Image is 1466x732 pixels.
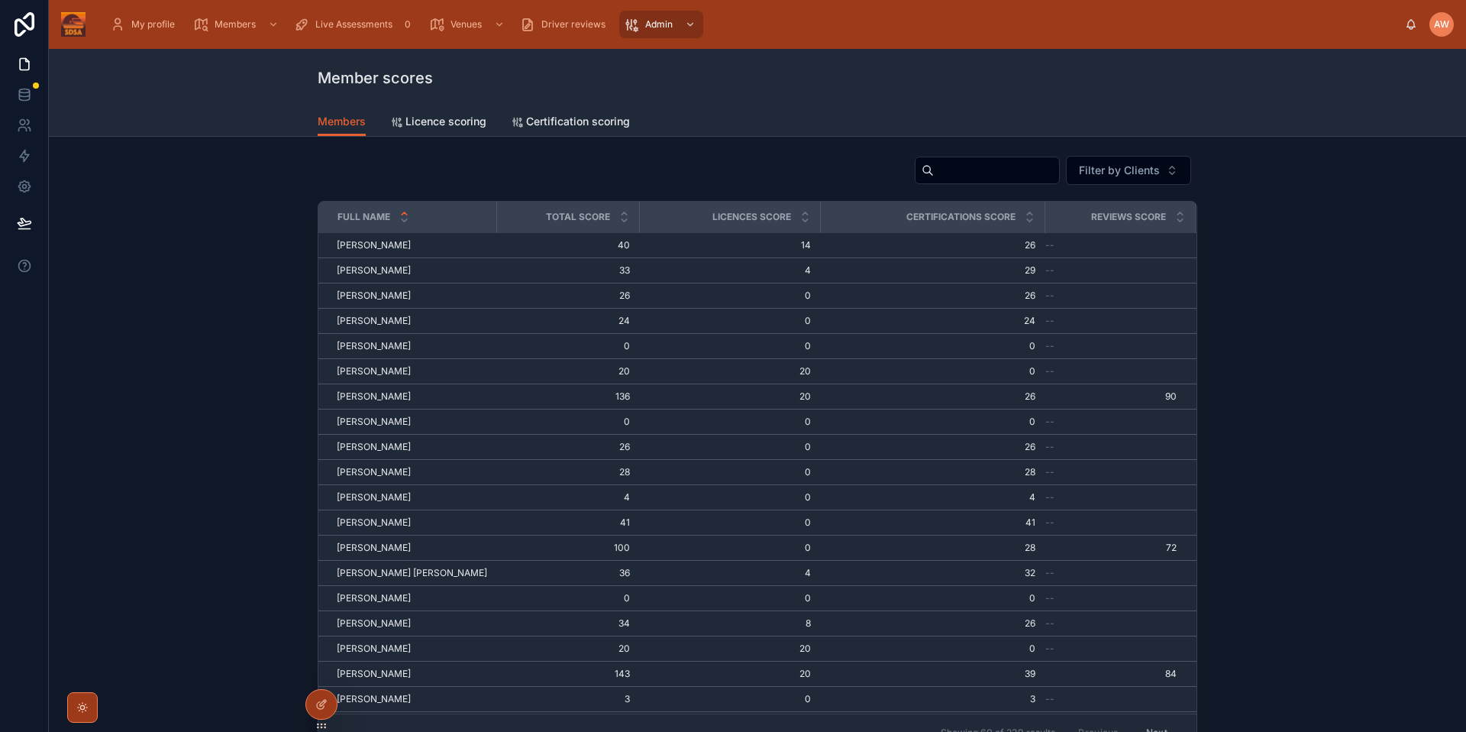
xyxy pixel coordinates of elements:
[405,114,486,129] span: Licence scoring
[337,365,487,377] a: [PERSON_NAME]
[399,15,417,34] div: 0
[337,239,411,251] span: [PERSON_NAME]
[526,114,630,129] span: Certification scoring
[648,290,811,302] span: 0
[648,315,811,327] span: 0
[1045,567,1177,579] a: --
[1045,416,1054,428] span: --
[1045,643,1054,655] span: --
[505,517,630,529] a: 41
[648,491,811,504] a: 0
[648,517,811,529] span: 0
[425,11,512,38] a: Venues
[648,567,811,579] a: 4
[505,416,630,428] span: 0
[546,211,610,223] span: Total Score
[318,114,366,129] span: Members
[337,592,487,604] a: [PERSON_NAME]
[505,466,630,478] span: 28
[337,365,411,377] span: [PERSON_NAME]
[505,239,630,251] span: 40
[337,264,487,277] a: [PERSON_NAME]
[337,290,411,302] span: [PERSON_NAME]
[1045,239,1054,251] span: --
[648,643,811,655] a: 20
[505,617,630,630] span: 34
[1045,592,1177,604] a: --
[105,11,186,38] a: My profile
[505,693,630,705] a: 3
[318,108,366,137] a: Members
[648,441,811,453] span: 0
[337,466,411,478] span: [PERSON_NAME]
[1079,163,1160,178] span: Filter by Clients
[1066,156,1191,185] button: Select Button
[337,517,487,529] a: [PERSON_NAME]
[337,592,411,604] span: [PERSON_NAME]
[337,390,411,403] span: [PERSON_NAME]
[1045,365,1177,377] a: --
[829,517,1035,529] a: 41
[505,441,630,453] span: 26
[1045,390,1177,403] a: 90
[1045,542,1177,554] span: 72
[337,264,411,277] span: [PERSON_NAME]
[505,340,630,352] span: 0
[337,416,487,428] a: [PERSON_NAME]
[337,491,411,504] span: [PERSON_NAME]
[337,466,487,478] a: [PERSON_NAME]
[1045,668,1177,680] a: 84
[215,18,256,31] span: Members
[390,108,486,138] a: Licence scoring
[648,340,811,352] a: 0
[1045,617,1177,630] a: --
[619,11,703,38] a: Admin
[289,11,421,38] a: Live Assessments0
[337,340,411,352] span: [PERSON_NAME]
[648,542,811,554] a: 0
[829,592,1035,604] a: 0
[829,290,1035,302] a: 26
[829,264,1035,277] a: 29
[337,693,411,705] span: [PERSON_NAME]
[505,567,630,579] span: 36
[505,315,630,327] span: 24
[1434,18,1449,31] span: AW
[829,416,1035,428] span: 0
[648,592,811,604] a: 0
[1045,441,1054,453] span: --
[1045,264,1177,277] a: --
[505,542,630,554] a: 100
[505,290,630,302] a: 26
[337,441,487,453] a: [PERSON_NAME]
[829,365,1035,377] a: 0
[505,592,630,604] a: 0
[829,693,1035,705] a: 3
[505,668,630,680] span: 143
[337,643,411,655] span: [PERSON_NAME]
[648,390,811,403] span: 20
[829,239,1035,251] span: 26
[505,643,630,655] span: 20
[648,365,811,377] a: 20
[1045,340,1177,352] a: --
[1045,592,1054,604] span: --
[1045,315,1177,327] a: --
[829,542,1035,554] a: 28
[829,617,1035,630] span: 26
[1045,239,1177,251] a: --
[505,390,630,403] a: 136
[1045,517,1054,529] span: --
[829,643,1035,655] a: 0
[337,542,411,554] span: [PERSON_NAME]
[1045,416,1177,428] a: --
